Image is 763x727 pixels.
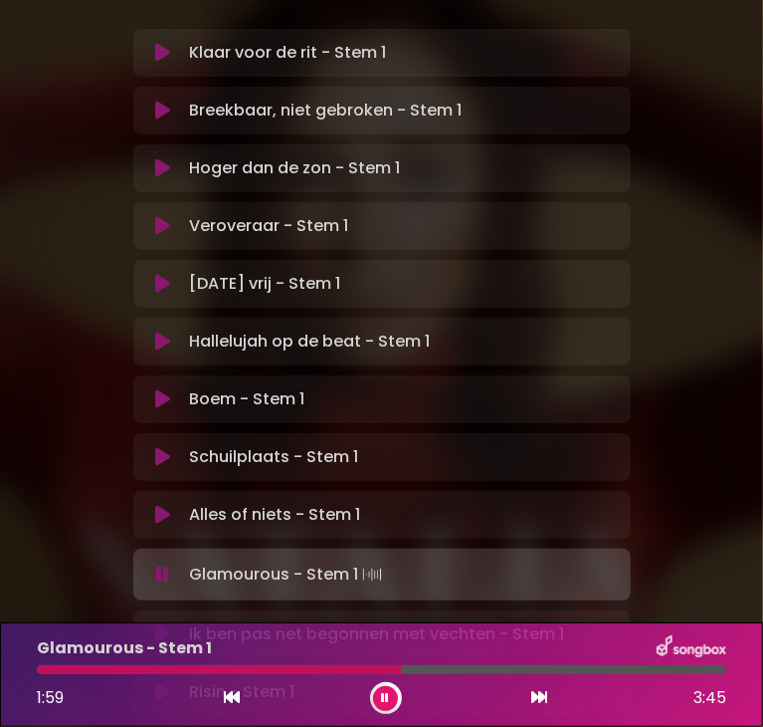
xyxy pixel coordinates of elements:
font: [DATE] vrij - Stem 1 [189,272,340,295]
font: Schuilplaats - Stem 1 [189,445,358,468]
font: Glamourous - Stem 1 [37,636,212,659]
font: Hoger dan de zon - Stem 1 [189,156,400,179]
font: Glamourous - Stem 1 [189,563,358,586]
font: Boem - Stem 1 [189,387,304,410]
img: waveform4.gif [358,561,386,589]
img: songbox-logo-white.png [657,635,726,661]
font: Veroveraar - Stem 1 [189,214,348,237]
font: 3:45 [693,686,726,709]
font: Alles of niets - Stem 1 [189,503,360,526]
font: Hallelujah op de beat - Stem 1 [189,330,430,353]
font: Breekbaar, niet gebroken - Stem 1 [189,99,462,121]
font: Klaar voor de rit - Stem 1 [189,41,386,64]
span: 1:59 [37,686,64,709]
